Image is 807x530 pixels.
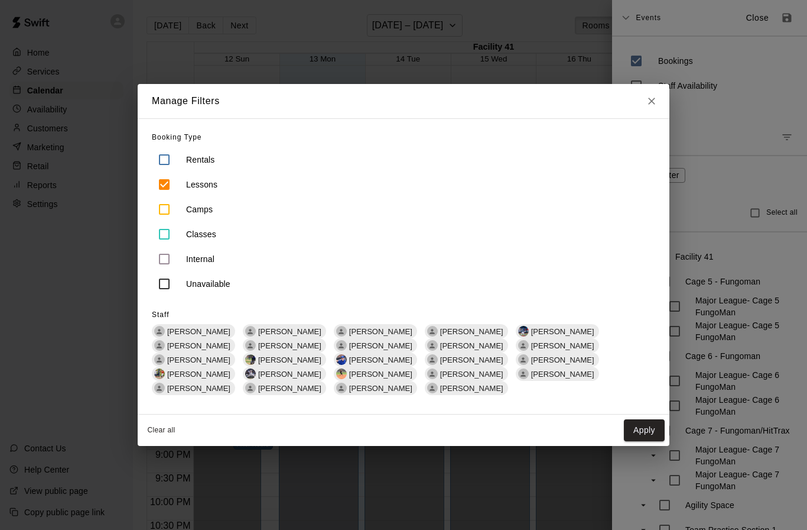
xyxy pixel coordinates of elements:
span: Booking Type [152,133,202,141]
div: [PERSON_NAME] [152,381,235,395]
div: David Flores [427,340,438,351]
div: [PERSON_NAME] [425,338,508,353]
span: [PERSON_NAME] [435,370,508,379]
span: [PERSON_NAME] [435,384,508,393]
div: Mason Hickman [427,326,438,337]
div: Josh Jones [154,354,165,365]
div: Madelynn Coles [427,354,438,365]
button: Apply [624,419,665,441]
span: [PERSON_NAME] [162,384,235,393]
div: [PERSON_NAME] [334,381,417,395]
p: Rentals [186,154,215,166]
div: Jessica Shrum [427,383,438,393]
span: [PERSON_NAME] [344,327,417,336]
span: [PERSON_NAME] [162,356,235,364]
div: Heather Trudeau [336,383,347,393]
div: [PERSON_NAME] [516,353,599,367]
div: Josh Flores [154,340,165,351]
div: Caden Adams [336,326,347,337]
p: Unavailable [186,278,230,290]
span: [PERSON_NAME] [526,370,599,379]
span: [PERSON_NAME] [435,356,508,364]
div: Mark Strong [518,354,529,365]
div: Jeremy Hazelbaker [518,369,529,379]
div: [PERSON_NAME] [334,324,417,338]
div: [PERSON_NAME] [152,353,235,367]
div: [PERSON_NAME] [425,324,508,338]
div: Harper Bynum [245,326,256,337]
span: [PERSON_NAME] [253,341,326,350]
span: [PERSON_NAME] [344,341,417,350]
div: Ella Russell [336,340,347,351]
div: Bailey Daughtry [154,383,165,393]
div: [PERSON_NAME] [516,338,599,353]
div: [PERSON_NAME] [425,353,508,367]
div: Josh Trudeau[PERSON_NAME] [243,353,326,367]
span: [PERSON_NAME] [344,356,417,364]
div: [PERSON_NAME] [425,381,508,395]
span: [PERSON_NAME] [344,370,417,379]
p: Classes [186,228,216,240]
img: Josh Trudeau [245,354,256,365]
button: Clear all [142,421,180,440]
div: Kyle Kemp [518,340,529,351]
div: Elijah Hansen [245,340,256,351]
div: [PERSON_NAME] [243,338,326,353]
div: Riley Tate [154,326,165,337]
p: Lessons [186,179,217,190]
div: [PERSON_NAME] [243,324,326,338]
span: [PERSON_NAME] [526,356,599,364]
div: Dalton Pyzer[PERSON_NAME] [516,324,599,338]
img: Jake Buchanan [245,369,256,379]
div: [PERSON_NAME] [516,367,599,381]
img: Juli King [336,369,347,379]
img: Dalton Pyzer [518,326,529,337]
span: [PERSON_NAME] [253,356,326,364]
div: [PERSON_NAME] [152,338,235,353]
span: [PERSON_NAME] [253,384,326,393]
span: [PERSON_NAME] [344,384,417,393]
span: [PERSON_NAME] [253,370,326,379]
div: Mac Bailey[PERSON_NAME] [152,367,235,381]
div: Bryanna Wilson [427,369,438,379]
img: Nick Marconi [336,354,347,365]
span: [PERSON_NAME] [526,341,599,350]
div: [PERSON_NAME] [243,381,326,395]
span: [PERSON_NAME] [253,327,326,336]
span: [PERSON_NAME] [162,341,235,350]
div: [PERSON_NAME] [425,367,508,381]
img: Mac Bailey [154,369,165,379]
div: Jake Buchanan[PERSON_NAME] [243,367,326,381]
span: [PERSON_NAME] [526,327,599,336]
span: [PERSON_NAME] [435,327,508,336]
div: Juli King[PERSON_NAME] [334,367,417,381]
div: [PERSON_NAME] [152,324,235,338]
p: Internal [186,253,214,265]
div: Jaz Flowers [245,383,256,393]
div: [PERSON_NAME] [334,338,417,353]
span: [PERSON_NAME] [435,341,508,350]
p: Camps [186,203,213,215]
div: Nick Marconi[PERSON_NAME] [334,353,417,367]
span: [PERSON_NAME] [162,370,235,379]
h2: Manage Filters [138,84,234,118]
span: Staff [152,311,169,319]
button: Close [641,84,662,118]
span: [PERSON_NAME] [162,327,235,336]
